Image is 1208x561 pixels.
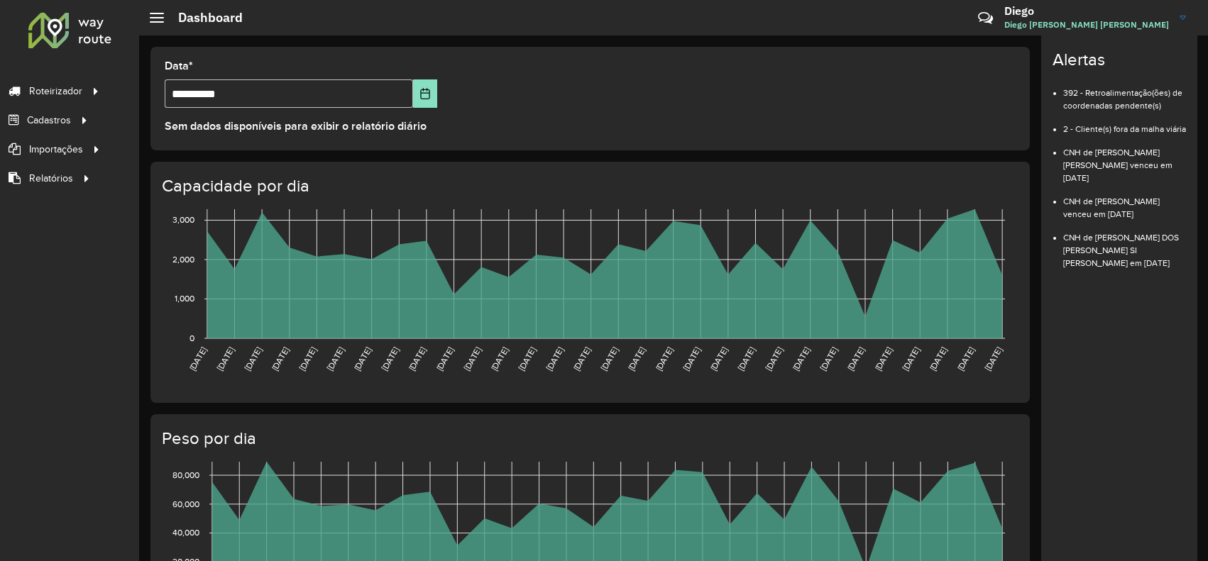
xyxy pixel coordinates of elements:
text: [DATE] [517,345,537,372]
text: [DATE] [462,345,483,372]
text: 3,000 [172,215,194,224]
text: 80,000 [172,470,199,479]
h4: Peso por dia [162,428,1016,449]
text: [DATE] [708,345,729,372]
text: 60,000 [172,499,199,508]
text: [DATE] [791,345,811,372]
text: [DATE] [928,345,948,372]
span: Cadastros [27,113,71,128]
text: [DATE] [901,345,921,372]
text: [DATE] [352,345,373,372]
text: [DATE] [380,345,400,372]
text: [DATE] [955,345,976,372]
span: Roteirizador [29,84,82,99]
span: Importações [29,142,83,157]
li: CNH de [PERSON_NAME] venceu em [DATE] [1063,184,1186,221]
text: [DATE] [983,345,1004,372]
text: [DATE] [599,345,620,372]
li: 2 - Cliente(s) fora da malha viária [1063,112,1186,135]
text: [DATE] [215,345,236,372]
text: [DATE] [187,345,208,372]
text: [DATE] [297,345,318,372]
text: [DATE] [324,345,345,372]
text: [DATE] [845,345,866,372]
text: [DATE] [243,345,263,372]
text: [DATE] [818,345,839,372]
text: [DATE] [654,345,674,372]
div: Críticas? Dúvidas? Elogios? Sugestões? Entre em contato conosco! [808,4,957,43]
a: Contato Rápido [970,3,1001,33]
li: CNH de [PERSON_NAME] [PERSON_NAME] venceu em [DATE] [1063,135,1186,184]
text: 40,000 [172,528,199,537]
h4: Capacidade por dia [162,176,1016,196]
text: [DATE] [736,345,757,372]
text: [DATE] [626,345,647,372]
span: Diego [PERSON_NAME] [PERSON_NAME] [1004,18,1169,31]
text: 0 [190,333,194,343]
button: Choose Date [413,79,437,108]
label: Data [165,57,193,74]
text: 2,000 [172,255,194,264]
text: [DATE] [270,345,290,372]
text: [DATE] [873,345,894,372]
li: CNH de [PERSON_NAME] DOS [PERSON_NAME] SI [PERSON_NAME] em [DATE] [1063,221,1186,270]
text: [DATE] [544,345,565,372]
text: [DATE] [571,345,592,372]
text: [DATE] [489,345,510,372]
text: 1,000 [175,294,194,303]
text: [DATE] [434,345,455,372]
li: 392 - Retroalimentação(ões) de coordenadas pendente(s) [1063,76,1186,112]
text: [DATE] [681,345,702,372]
h3: Diego [1004,4,1169,18]
span: Relatórios [29,171,73,186]
text: [DATE] [764,345,784,372]
h2: Dashboard [164,10,243,26]
label: Sem dados disponíveis para exibir o relatório diário [165,118,427,135]
h4: Alertas [1053,50,1186,70]
text: [DATE] [407,345,427,372]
